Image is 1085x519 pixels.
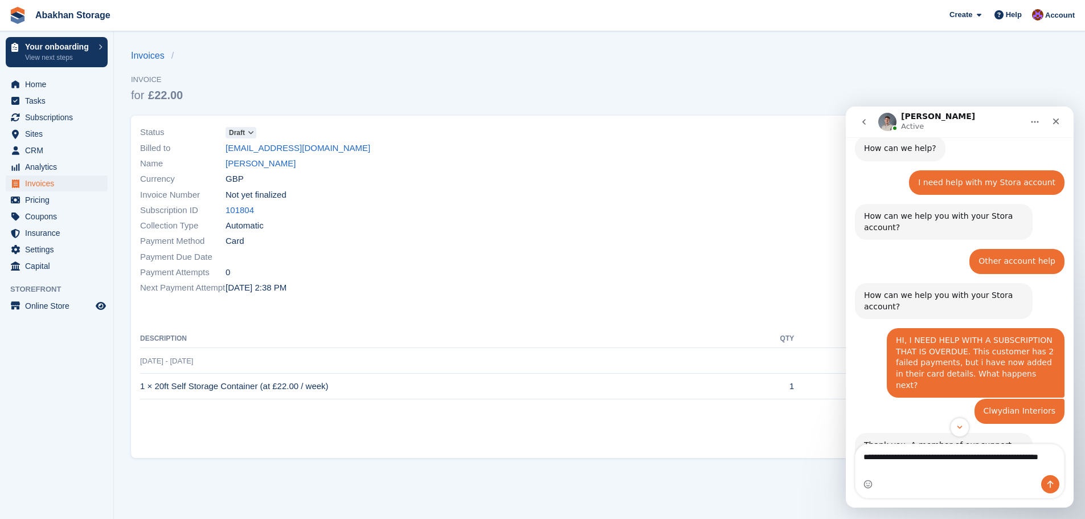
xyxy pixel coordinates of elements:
span: Not yet finalized [226,189,286,202]
a: menu [6,298,108,314]
span: [DATE] - [DATE] [140,357,193,365]
a: menu [6,192,108,208]
td: 1 [749,374,795,399]
a: menu [6,175,108,191]
a: Abakhan Storage [31,6,115,24]
span: Collection Type [140,219,226,232]
iframe: Intercom live chat [846,107,1074,508]
span: CRM [25,142,93,158]
img: stora-icon-8386f47178a22dfd0bd8f6a31ec36ba5ce8667c1dd55bd0f319d3a0aa187defe.svg [9,7,26,24]
a: [EMAIL_ADDRESS][DOMAIN_NAME] [226,142,370,155]
span: Sites [25,126,93,142]
span: Online Store [25,298,93,314]
span: Pricing [25,192,93,208]
span: Analytics [25,159,93,175]
span: Invoices [25,175,93,191]
span: 0 [226,266,230,279]
a: menu [6,242,108,258]
span: £22.00 [148,89,183,101]
a: Draft [226,126,256,139]
span: Subscription ID [140,204,226,217]
img: William Abakhan [1032,9,1043,21]
a: menu [6,258,108,274]
a: menu [6,76,108,92]
span: Invoice Number [140,189,226,202]
span: Card [226,235,244,248]
th: Description [140,330,749,348]
a: menu [6,209,108,224]
span: Automatic [226,219,264,232]
span: Subscriptions [25,109,93,125]
th: Unit Price [794,330,919,348]
a: menu [6,126,108,142]
a: Your onboarding View next steps [6,37,108,67]
span: Help [1006,9,1022,21]
span: Tasks [25,93,93,109]
a: menu [6,142,108,158]
span: Status [140,126,226,139]
p: View next steps [25,52,93,63]
span: Account [1045,10,1075,21]
span: Next Payment Attempt [140,281,226,295]
span: Payment Due Date [140,251,226,264]
nav: breadcrumbs [131,49,187,63]
a: [PERSON_NAME] [226,157,296,170]
span: Coupons [25,209,93,224]
span: Insurance [25,225,93,241]
a: 101804 [226,204,254,217]
span: Invoice [131,74,187,85]
span: Storefront [10,284,113,295]
a: menu [6,93,108,109]
time: 2025-08-15 13:38:58 UTC [226,281,286,295]
span: Home [25,76,93,92]
span: GBP [226,173,244,186]
a: Invoices [131,49,171,63]
span: Settings [25,242,93,258]
a: menu [6,159,108,175]
span: Billed to [140,142,226,155]
span: Create [949,9,972,21]
td: £22.00 [794,374,919,399]
span: Capital [25,258,93,274]
span: Draft [229,128,245,138]
a: menu [6,225,108,241]
th: QTY [749,330,795,348]
a: menu [6,109,108,125]
span: Payment Method [140,235,226,248]
span: Currency [140,173,226,186]
a: Preview store [94,299,108,313]
span: Payment Attempts [140,266,226,279]
span: Name [140,157,226,170]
